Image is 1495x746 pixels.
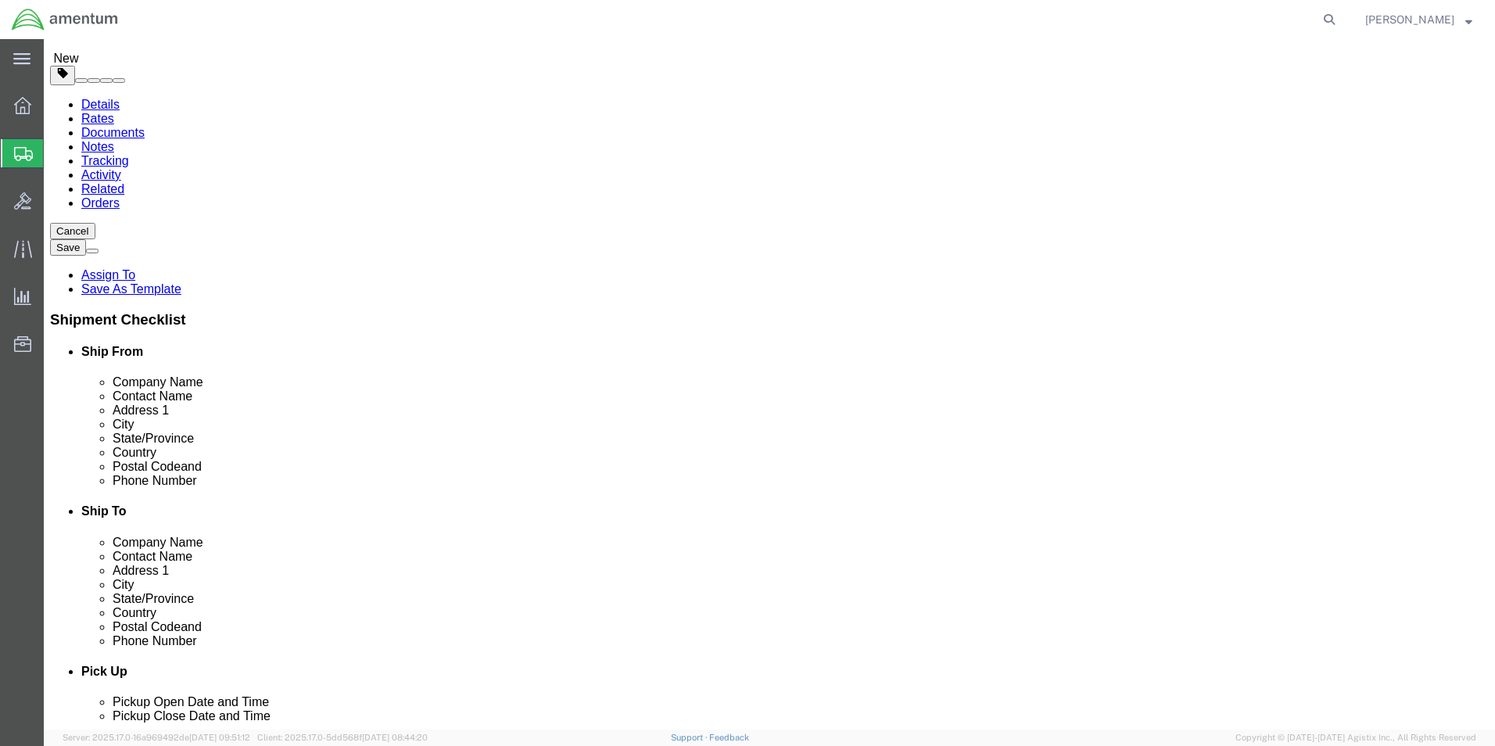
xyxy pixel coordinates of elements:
[44,39,1495,730] iframe: FS Legacy Container
[11,8,119,31] img: logo
[709,733,749,742] a: Feedback
[671,733,710,742] a: Support
[1235,731,1476,744] span: Copyright © [DATE]-[DATE] Agistix Inc., All Rights Reserved
[1364,10,1473,29] button: [PERSON_NAME]
[362,733,428,742] span: [DATE] 08:44:20
[257,733,428,742] span: Client: 2025.17.0-5dd568f
[63,733,250,742] span: Server: 2025.17.0-16a969492de
[189,733,250,742] span: [DATE] 09:51:12
[1365,11,1454,28] span: ALISON GODOY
